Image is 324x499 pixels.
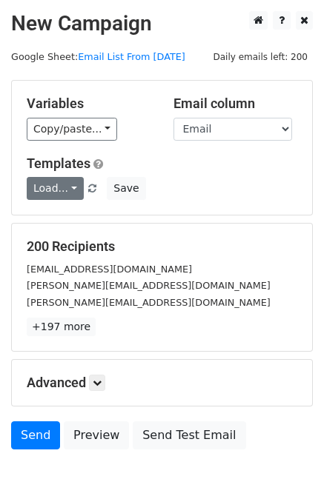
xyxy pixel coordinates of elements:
a: Send [11,421,60,449]
iframe: Chat Widget [250,428,324,499]
a: Email List From [DATE] [78,51,185,62]
h2: New Campaign [11,11,313,36]
a: Preview [64,421,129,449]
small: [PERSON_NAME][EMAIL_ADDRESS][DOMAIN_NAME] [27,297,271,308]
small: [PERSON_NAME][EMAIL_ADDRESS][DOMAIN_NAME] [27,280,271,291]
button: Save [107,177,145,200]
h5: Email column [173,96,298,112]
a: +197 more [27,318,96,336]
small: Google Sheet: [11,51,185,62]
a: Send Test Email [133,421,245,449]
span: Daily emails left: 200 [208,49,313,65]
small: [EMAIL_ADDRESS][DOMAIN_NAME] [27,264,192,275]
h5: Advanced [27,375,297,391]
h5: 200 Recipients [27,238,297,255]
a: Load... [27,177,84,200]
h5: Variables [27,96,151,112]
a: Copy/paste... [27,118,117,141]
a: Templates [27,155,90,171]
a: Daily emails left: 200 [208,51,313,62]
